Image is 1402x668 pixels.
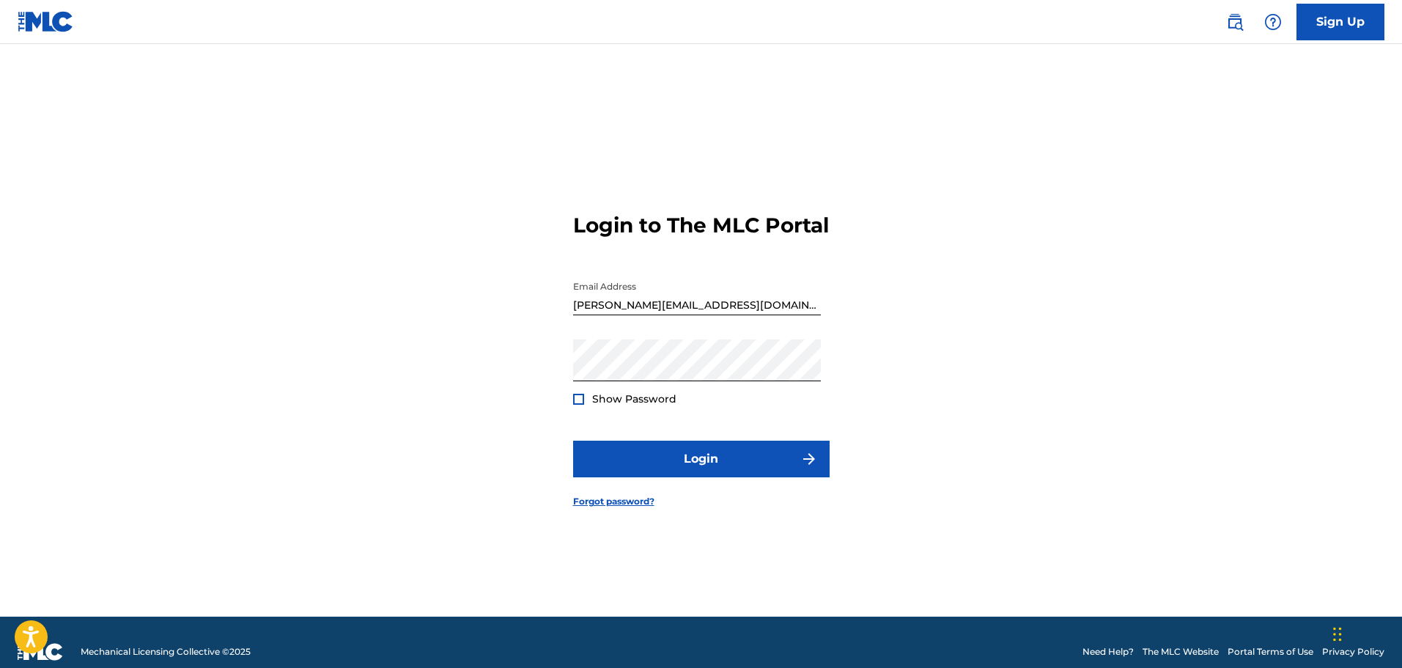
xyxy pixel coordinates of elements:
[1226,13,1244,31] img: search
[573,495,654,508] a: Forgot password?
[1322,645,1384,658] a: Privacy Policy
[573,441,830,477] button: Login
[1329,598,1402,668] iframe: Chat Widget
[1220,7,1250,37] a: Public Search
[573,213,829,238] h3: Login to The MLC Portal
[1296,4,1384,40] a: Sign Up
[592,392,676,405] span: Show Password
[1228,645,1313,658] a: Portal Terms of Use
[1264,13,1282,31] img: help
[1333,612,1342,656] div: Drag
[1082,645,1134,658] a: Need Help?
[800,450,818,468] img: f7272a7cc735f4ea7f67.svg
[1143,645,1219,658] a: The MLC Website
[1258,7,1288,37] div: Help
[18,643,63,661] img: logo
[81,645,251,658] span: Mechanical Licensing Collective © 2025
[18,11,74,32] img: MLC Logo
